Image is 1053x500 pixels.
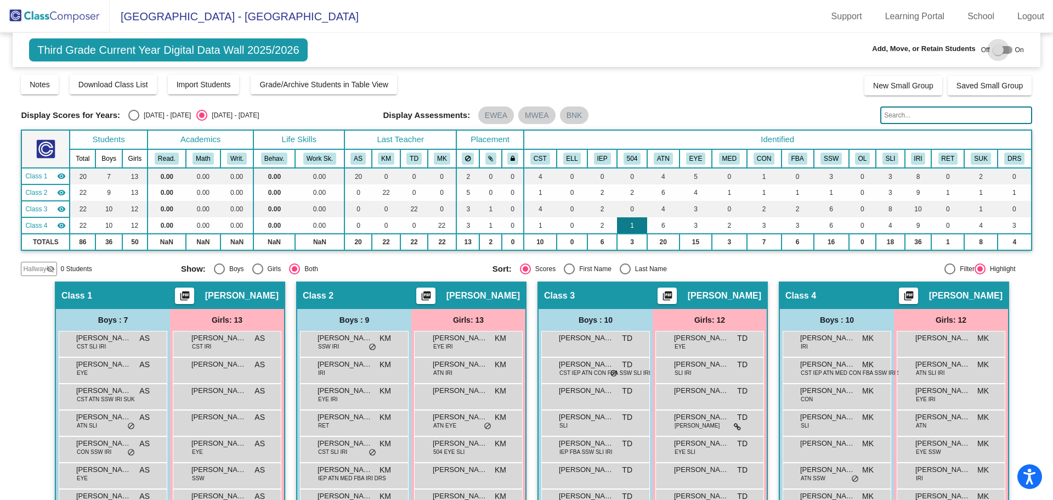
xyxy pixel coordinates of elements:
div: [DATE] - [DATE] [207,110,259,120]
td: NaN [220,234,253,250]
td: 0 [931,217,964,234]
span: Show: [181,264,206,274]
td: 0 [849,217,876,234]
td: 0 [428,168,456,184]
td: 3 [876,168,904,184]
td: 0 [557,184,587,201]
td: 6 [814,217,849,234]
th: Katelyn McLeod [372,149,400,168]
td: 3 [782,217,814,234]
td: 0.00 [186,168,220,184]
td: Marcia Killian - No Class Name [21,217,70,234]
td: 22 [70,184,95,201]
mat-icon: picture_as_pdf [419,290,432,306]
span: On [1015,45,1024,55]
td: NaN [295,234,345,250]
span: [PERSON_NAME] [205,290,279,301]
td: 1 [931,184,964,201]
th: Counseling/Therapy/Social Work [814,149,849,168]
span: AS [254,333,265,344]
button: ELL [563,153,581,165]
td: 0 [400,217,428,234]
td: 22 [372,234,400,250]
td: 1 [814,184,849,201]
span: AS [139,333,150,344]
td: 86 [70,234,95,250]
button: 504 [624,153,641,165]
td: 0.00 [148,201,186,217]
th: Retained [931,149,964,168]
td: 3 [617,234,647,250]
td: 36 [905,234,932,250]
td: 0 [712,168,746,184]
td: Katelyn McLeod - No Class Name [21,184,70,201]
th: Poor Attendance [647,149,680,168]
td: 16 [814,234,849,250]
td: 4 [524,168,557,184]
span: [PERSON_NAME] [688,290,761,301]
th: Individualized Education Plan [587,149,617,168]
td: 0 [344,217,372,234]
td: 3 [456,217,479,234]
a: Support [823,8,871,25]
span: KM [380,333,391,344]
td: 8 [905,168,932,184]
td: 2 [479,234,502,250]
th: Total [70,149,95,168]
td: 13 [122,168,148,184]
mat-icon: visibility [57,205,66,214]
mat-icon: visibility [57,188,66,197]
td: NaN [148,234,186,250]
button: Download Class List [70,75,157,94]
span: [PERSON_NAME] [PERSON_NAME] [318,333,372,344]
mat-chip: EWEA [478,106,514,124]
button: MK [434,153,450,165]
button: Saved Small Group [948,76,1032,95]
button: FBA [788,153,807,165]
td: 12 [122,217,148,234]
td: 0.00 [148,168,186,184]
td: 22 [70,201,95,217]
td: 0 [400,168,428,184]
td: 6 [647,217,680,234]
td: 4 [964,217,998,234]
td: 0 [479,184,502,201]
td: 50 [122,234,148,250]
span: Grade/Archive Students in Table View [259,80,388,89]
td: 0.00 [295,217,345,234]
td: 0.00 [295,168,345,184]
th: IRIP [905,149,932,168]
a: School [959,8,1003,25]
td: 0.00 [186,217,220,234]
td: 0 [479,168,502,184]
td: 0 [998,168,1032,184]
th: Wears Eyeglasses [680,149,712,168]
td: 1 [524,184,557,201]
td: 0 [502,217,524,234]
td: 10 [905,201,932,217]
td: 0 [931,201,964,217]
div: Boys : 10 [780,309,894,331]
th: Tina Delekta [400,149,428,168]
td: 0 [849,201,876,217]
td: 4 [680,184,712,201]
span: Display Assessments: [383,110,471,120]
td: 5 [456,184,479,201]
th: Keep away students [456,149,479,168]
td: 4 [647,168,680,184]
td: Abigail Szagesh - No Class Name [21,168,70,184]
td: 20 [70,168,95,184]
mat-icon: picture_as_pdf [178,290,191,306]
span: Import Students [177,80,231,89]
td: 4 [998,234,1032,250]
th: Abigail Szagesh [344,149,372,168]
button: Writ. [227,153,247,165]
td: 4 [524,201,557,217]
button: Math [193,153,213,165]
div: Highlight [986,264,1016,274]
th: Girls [122,149,148,168]
div: Girls: 13 [170,309,284,331]
td: 3 [680,201,712,217]
button: Notes [21,75,59,94]
td: 1 [524,217,557,234]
